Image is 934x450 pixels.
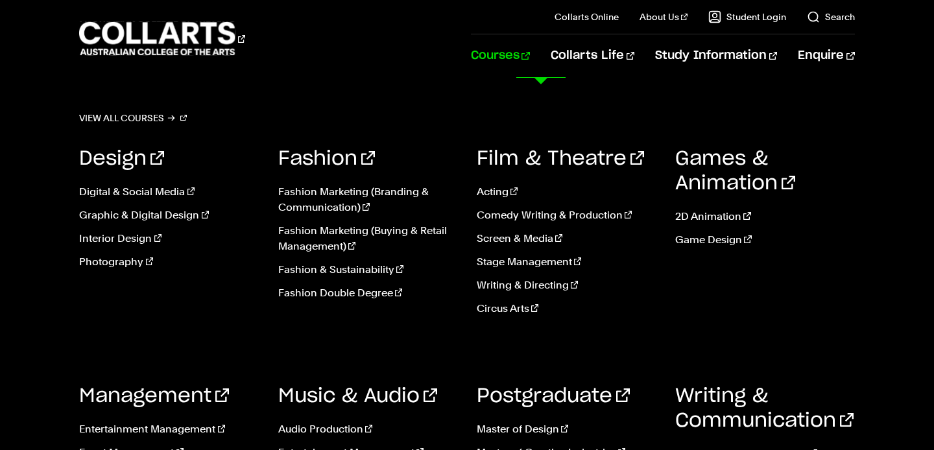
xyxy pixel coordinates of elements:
a: Game Design [675,232,854,248]
a: Stage Management [477,254,656,270]
a: Acting [477,184,656,200]
a: Search [807,10,855,23]
a: Entertainment Management [79,421,258,437]
a: Postgraduate [477,386,630,406]
div: Go to homepage [79,20,245,57]
a: Digital & Social Media [79,184,258,200]
a: Courses [471,34,530,77]
a: Writing & Communication [675,386,854,431]
a: Fashion & Sustainability [278,262,457,278]
a: Fashion Marketing (Buying & Retail Management) [278,223,457,254]
a: Design [79,149,164,169]
a: Study Information [655,34,777,77]
a: Fashion [278,149,375,169]
a: Fashion Double Degree [278,285,457,301]
a: Collarts Life [551,34,634,77]
a: Music & Audio [278,386,437,406]
a: Enquire [798,34,854,77]
a: About Us [640,10,688,23]
a: Games & Animation [675,149,795,193]
a: Film & Theatre [477,149,644,169]
a: Audio Production [278,421,457,437]
a: Circus Arts [477,301,656,316]
a: 2D Animation [675,209,854,224]
a: Fashion Marketing (Branding & Communication) [278,184,457,215]
a: Management [79,386,229,406]
a: View all courses [79,109,187,127]
a: Screen & Media [477,231,656,246]
a: Photography [79,254,258,270]
a: Writing & Directing [477,278,656,293]
a: Interior Design [79,231,258,246]
a: Student Login [708,10,786,23]
a: Master of Design [477,421,656,437]
a: Graphic & Digital Design [79,207,258,223]
a: Comedy Writing & Production [477,207,656,223]
a: Collarts Online [555,10,619,23]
